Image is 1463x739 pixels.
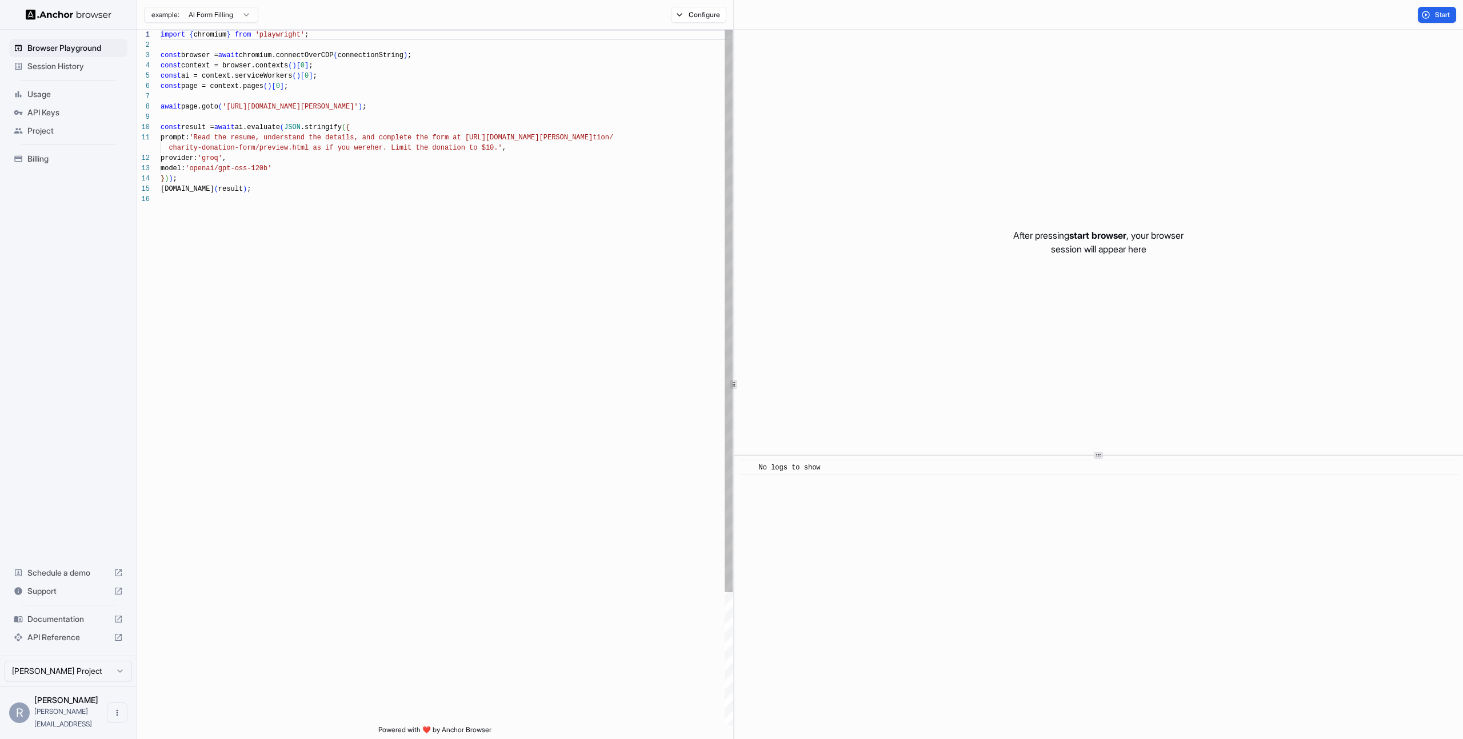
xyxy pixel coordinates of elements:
span: '[URL][DOMAIN_NAME][PERSON_NAME]' [222,103,358,111]
span: ; [313,72,317,80]
img: Anchor Logo [26,9,111,20]
span: ( [288,62,292,70]
span: prompt: [161,134,189,142]
span: } [161,175,165,183]
span: chromium.connectOverCDP [239,51,334,59]
span: ( [292,72,296,80]
div: 16 [137,194,150,204]
div: Session History [9,57,127,75]
div: 6 [137,81,150,91]
span: roy@getlira.ai [34,707,92,728]
span: her. Limit the donation to $10.' [370,144,502,152]
div: 14 [137,174,150,184]
span: Support [27,585,109,597]
span: ai = context.serviceWorkers [181,72,292,80]
div: Documentation [9,610,127,628]
span: chromium [194,31,227,39]
span: connectionString [338,51,403,59]
span: ) [297,72,301,80]
div: 1 [137,30,150,40]
p: After pressing , your browser session will appear here [1013,228,1184,256]
div: Billing [9,150,127,168]
span: example: [151,10,179,19]
span: ( [342,123,346,131]
button: Open menu [107,702,127,723]
span: Browser Playground [27,42,123,54]
span: 0 [301,62,305,70]
div: Support [9,582,127,600]
span: ] [309,72,313,80]
span: ) [292,62,296,70]
span: Start [1435,10,1451,19]
span: ; [309,62,313,70]
span: [ [301,72,305,80]
span: ) [165,175,169,183]
span: ] [280,82,284,90]
span: await [214,123,235,131]
span: Schedule a demo [27,567,109,579]
div: 2 [137,40,150,50]
span: ( [280,123,284,131]
span: 0 [276,82,280,90]
span: [DOMAIN_NAME] [161,185,214,193]
span: JSON [284,123,301,131]
span: [ [271,82,275,90]
div: 13 [137,163,150,174]
span: context = browser.contexts [181,62,288,70]
div: 12 [137,153,150,163]
span: , [222,154,226,162]
div: Project [9,122,127,140]
span: tion/ [593,134,613,142]
span: ai.evaluate [235,123,280,131]
div: 9 [137,112,150,122]
span: { [189,31,193,39]
span: model: [161,164,185,172]
span: ( [333,51,337,59]
span: ( [263,82,267,90]
span: result [218,185,243,193]
span: ) [169,175,173,183]
span: { [346,123,350,131]
div: API Reference [9,628,127,646]
span: 'playwright' [255,31,305,39]
span: Project [27,125,123,136]
span: ) [358,103,362,111]
div: 7 [137,91,150,102]
span: Documentation [27,613,109,625]
span: const [161,62,181,70]
span: ; [284,82,288,90]
span: , [502,144,506,152]
div: R [9,702,30,723]
span: ( [218,103,222,111]
span: lete the form at [URL][DOMAIN_NAME][PERSON_NAME] [395,134,593,142]
span: await [161,103,181,111]
span: ; [173,175,177,183]
span: const [161,51,181,59]
span: ; [362,103,366,111]
span: 'openai/gpt-oss-120b' [185,164,271,172]
button: Configure [671,7,726,23]
span: ; [247,185,251,193]
span: Usage [27,89,123,100]
span: Powered with ❤️ by Anchor Browser [378,725,491,739]
div: API Keys [9,103,127,122]
span: result = [181,123,214,131]
div: 5 [137,71,150,81]
span: start browser [1069,230,1126,241]
button: Start [1418,7,1456,23]
div: Browser Playground [9,39,127,57]
span: } [226,31,230,39]
span: charity-donation-form/preview.html as if you were [169,144,370,152]
span: import [161,31,185,39]
span: Session History [27,61,123,72]
span: [ [297,62,301,70]
span: ] [305,62,309,70]
span: ) [403,51,407,59]
span: from [235,31,251,39]
span: ​ [745,462,750,473]
span: const [161,82,181,90]
span: 0 [305,72,309,80]
span: ; [305,31,309,39]
span: ( [214,185,218,193]
span: const [161,72,181,80]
